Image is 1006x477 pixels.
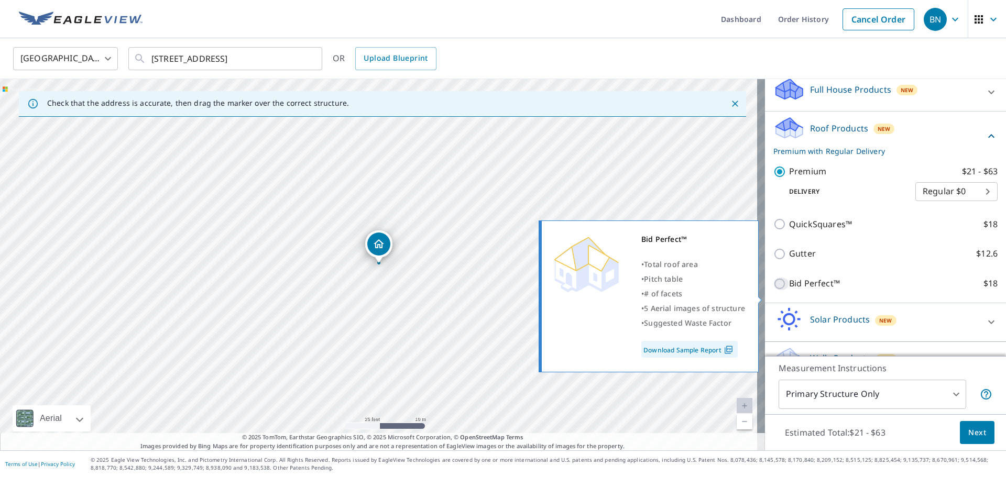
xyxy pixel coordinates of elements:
[901,86,914,94] span: New
[983,218,998,231] p: $18
[13,405,91,431] div: Aerial
[641,341,738,358] a: Download Sample Report
[976,247,998,260] p: $12.6
[333,47,436,70] div: OR
[355,47,436,70] a: Upload Blueprint
[37,405,65,431] div: Aerial
[644,303,745,313] span: 5 Aerial images of structure
[773,77,998,107] div: Full House ProductsNew
[460,433,504,441] a: OpenStreetMap
[151,44,301,73] input: Search by address or latitude-longitude
[550,232,623,295] img: Premium
[880,355,893,363] span: New
[983,277,998,290] p: $18
[47,98,349,108] p: Check that the address is accurate, then drag the marker over the correct structure.
[980,388,992,401] span: Your report will include only the primary structure on the property. For example, a detached gara...
[810,352,870,364] p: Walls Products
[924,8,947,31] div: BN
[644,274,683,284] span: Pitch table
[789,277,840,290] p: Bid Perfect™
[641,316,745,330] div: •
[773,187,915,196] p: Delivery
[810,122,868,135] p: Roof Products
[789,165,826,178] p: Premium
[13,44,118,73] div: [GEOGRAPHIC_DATA]
[878,125,891,133] span: New
[789,218,852,231] p: QuickSquares™
[641,232,745,247] div: Bid Perfect™
[644,259,698,269] span: Total roof area
[968,426,986,439] span: Next
[242,433,523,442] span: © 2025 TomTom, Earthstar Geographics SIO, © 2025 Microsoft Corporation, ©
[5,461,75,467] p: |
[641,301,745,316] div: •
[644,318,731,328] span: Suggested Waste Factor
[737,398,752,414] a: Current Level 20, Zoom In Disabled
[773,146,985,157] p: Premium with Regular Delivery
[789,247,816,260] p: Gutter
[506,433,523,441] a: Terms
[962,165,998,178] p: $21 - $63
[773,346,998,376] div: Walls ProductsNew
[728,97,742,110] button: Close
[644,289,682,298] span: # of facets
[641,286,745,301] div: •
[810,83,891,96] p: Full House Products
[915,177,998,206] div: Regular $0
[879,316,892,325] span: New
[641,272,745,286] div: •
[960,421,994,445] button: Next
[843,8,914,30] a: Cancel Order
[641,257,745,272] div: •
[737,414,752,429] a: Current Level 20, Zoom Out
[5,460,38,468] a: Terms of Use
[91,456,1001,472] p: © 2025 Eagle View Technologies, Inc. and Pictometry International Corp. All Rights Reserved. Repo...
[365,230,392,263] div: Dropped pin, building 1, Residential property, 16504 Apache Ln Gaithersburg, MD 20878
[779,380,966,409] div: Primary Structure Only
[721,345,736,354] img: Pdf Icon
[364,52,428,65] span: Upload Blueprint
[41,460,75,468] a: Privacy Policy
[773,116,998,157] div: Roof ProductsNewPremium with Regular Delivery
[810,313,870,326] p: Solar Products
[779,362,992,374] p: Measurement Instructions
[773,307,998,337] div: Solar ProductsNew
[777,421,894,444] p: Estimated Total: $21 - $63
[19,12,143,27] img: EV Logo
